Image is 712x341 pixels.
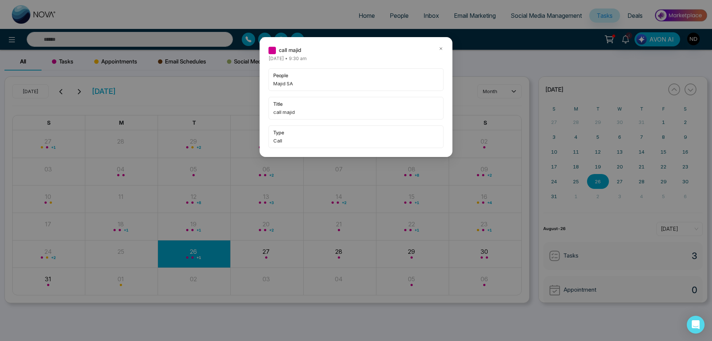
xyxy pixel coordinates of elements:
[279,46,301,54] span: call majid
[273,137,439,144] span: Call
[273,108,439,116] span: call majid
[273,129,439,136] span: type
[273,72,439,79] span: people
[687,316,705,334] div: Open Intercom Messenger
[273,100,439,108] span: title
[273,80,439,87] span: Majid SA
[268,56,307,61] span: [DATE] • 9:30 am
